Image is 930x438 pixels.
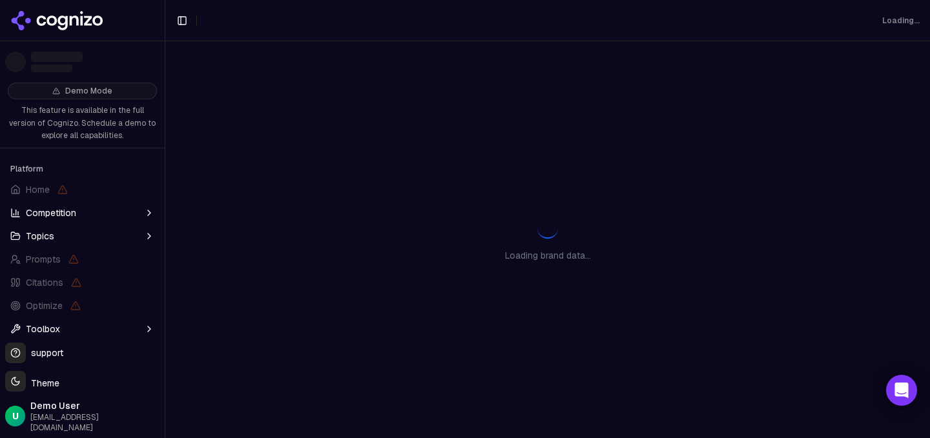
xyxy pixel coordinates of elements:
button: Competition [5,203,160,223]
span: Optimize [26,299,63,312]
span: Prompts [26,253,61,266]
p: This feature is available in the full version of Cognizo. Schedule a demo to explore all capabili... [8,105,157,143]
span: Topics [26,230,54,243]
span: support [26,346,63,359]
div: Platform [5,159,160,179]
button: Topics [5,226,160,246]
div: Loading... [882,15,920,26]
span: U [12,410,19,423]
span: Demo Mode [65,86,112,96]
span: Theme [26,377,59,389]
p: Loading brand data... [505,249,591,262]
button: Toolbox [5,319,160,339]
span: Competition [26,206,76,219]
span: [EMAIL_ADDRESS][DOMAIN_NAME] [30,412,160,433]
span: Toolbox [26,323,60,335]
span: Citations [26,276,63,289]
div: Open Intercom Messenger [886,375,917,406]
span: Home [26,183,50,196]
span: Demo User [30,399,160,412]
